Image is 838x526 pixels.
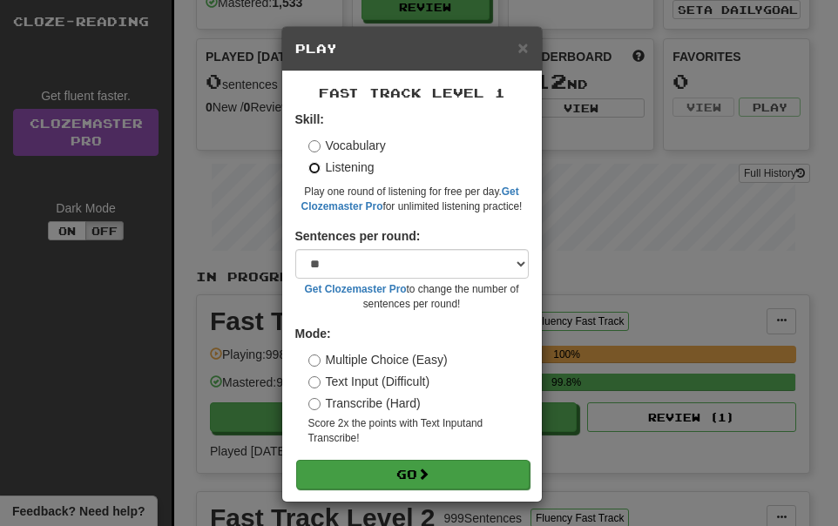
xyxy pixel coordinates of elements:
[305,283,407,295] a: Get Clozemaster Pro
[308,394,421,412] label: Transcribe (Hard)
[308,354,321,367] input: Multiple Choice (Easy)
[308,137,386,154] label: Vocabulary
[308,351,448,368] label: Multiple Choice (Easy)
[308,373,430,390] label: Text Input (Difficult)
[517,37,528,57] span: ×
[517,38,528,57] button: Close
[308,398,321,410] input: Transcribe (Hard)
[319,85,505,100] span: Fast Track Level 1
[308,376,321,388] input: Text Input (Difficult)
[295,40,529,57] h5: Play
[308,416,529,446] small: Score 2x the points with Text Input and Transcribe !
[295,327,331,341] strong: Mode:
[296,460,530,489] button: Go
[295,112,324,126] strong: Skill:
[295,185,529,214] small: Play one round of listening for free per day. for unlimited listening practice!
[295,227,421,245] label: Sentences per round:
[308,140,321,152] input: Vocabulary
[308,158,375,176] label: Listening
[295,282,529,312] small: to change the number of sentences per round!
[308,162,321,174] input: Listening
